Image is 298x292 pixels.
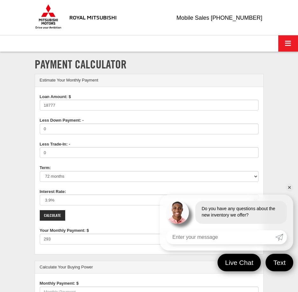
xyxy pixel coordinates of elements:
[34,4,63,29] img: Mitsubishi
[266,254,293,271] a: Text
[35,92,76,100] label: Loan Amount: $
[195,201,287,224] div: Do you have any questions about the new inventory we offer?
[35,261,263,274] div: Calculate Your Buying Power
[270,258,289,267] span: Text
[35,58,264,71] h1: Payment Calculator
[218,254,261,271] a: Live Chat
[166,201,189,224] img: Agent profile photo
[35,278,84,287] label: Monthly Payment: $
[166,230,275,244] input: Enter your message
[275,230,287,244] a: Submit
[177,15,209,21] span: Mobile Sales
[35,225,94,234] label: Your Monthly Payment: $
[35,74,263,87] div: Estimate Your Monthly Payment
[35,187,71,195] label: Interest Rate:
[40,100,259,110] input: Loan Amount
[278,35,298,52] button: Click to show site navigation
[35,115,89,124] label: Less Down Payment: -
[211,15,262,21] span: [PHONE_NUMBER]
[35,139,75,147] label: Less Trade-In: -
[40,210,65,221] input: Calculate
[69,14,117,20] h3: Royal Mitsubishi
[222,258,257,267] span: Live Chat
[35,163,56,171] label: Term:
